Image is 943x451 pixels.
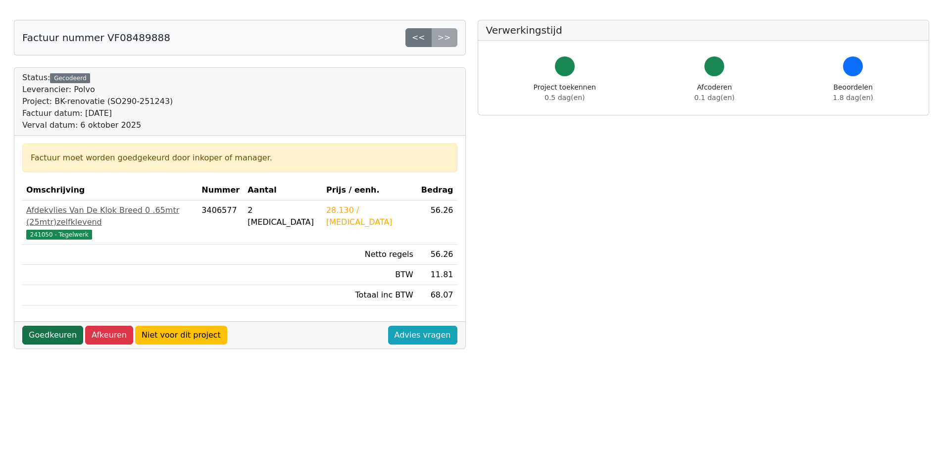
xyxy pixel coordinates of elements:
[244,180,322,200] th: Aantal
[22,72,173,131] div: Status:
[248,204,318,228] div: 2 [MEDICAL_DATA]
[322,245,417,265] td: Netto regels
[326,204,413,228] div: 28.130 / [MEDICAL_DATA]
[22,96,173,107] div: Project: BK-renovatie (SO290-251243)
[417,285,457,305] td: 68.07
[22,180,198,200] th: Omschrijving
[22,119,173,131] div: Verval datum: 6 oktober 2025
[417,180,457,200] th: Bedrag
[22,107,173,119] div: Factuur datum: [DATE]
[322,285,417,305] td: Totaal inc BTW
[833,82,873,103] div: Beoordelen
[388,326,457,345] a: Advies vragen
[22,32,170,44] h5: Factuur nummer VF08489888
[85,326,133,345] a: Afkeuren
[322,265,417,285] td: BTW
[26,230,92,240] span: 241050 - Tegelwerk
[405,28,432,47] a: <<
[833,94,873,101] span: 1.8 dag(en)
[534,82,596,103] div: Project toekennen
[50,73,90,83] div: Gecodeerd
[26,204,194,228] div: Afdekvlies Van De Klok Breed 0 .65mtr (25mtr)zelfklevend
[198,180,244,200] th: Nummer
[417,200,457,245] td: 56.26
[486,24,921,36] h5: Verwerkingstijd
[417,245,457,265] td: 56.26
[22,326,83,345] a: Goedkeuren
[322,180,417,200] th: Prijs / eenh.
[417,265,457,285] td: 11.81
[695,94,735,101] span: 0.1 dag(en)
[26,204,194,240] a: Afdekvlies Van De Klok Breed 0 .65mtr (25mtr)zelfklevend241050 - Tegelwerk
[198,200,244,245] td: 3406577
[695,82,735,103] div: Afcoderen
[22,84,173,96] div: Leverancier: Polvo
[135,326,227,345] a: Niet voor dit project
[545,94,585,101] span: 0.5 dag(en)
[31,152,449,164] div: Factuur moet worden goedgekeurd door inkoper of manager.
